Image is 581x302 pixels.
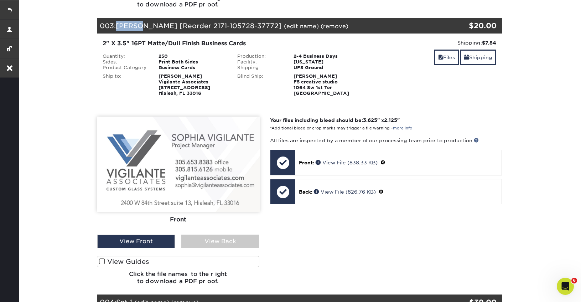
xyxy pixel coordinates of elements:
[288,59,367,65] div: [US_STATE]
[97,73,154,96] div: Ship to:
[460,50,496,65] a: Shipping
[316,160,378,165] a: View File (838.33 KB)
[232,53,288,59] div: Production:
[270,137,502,144] p: All files are inspected by a member of our processing team prior to production.
[232,73,288,96] div: Blind Ship:
[97,212,260,227] div: Front
[97,18,435,34] div: 003:
[372,39,497,46] div: Shipping:
[232,59,288,65] div: Facility:
[393,126,412,130] a: more info
[482,40,496,46] strong: $7.84
[116,22,282,30] span: [PERSON_NAME] [Reorder 2171-105728-37772]
[288,53,367,59] div: 2-4 Business Days
[435,20,497,31] div: $20.00
[557,278,574,295] iframe: Intercom live chat
[321,23,348,30] a: (remove)
[97,59,154,65] div: Sides:
[314,189,376,195] a: View File (826.76 KB)
[153,59,232,65] div: Print Both Sides
[97,65,154,71] div: Product Category:
[434,50,459,65] a: Files
[153,53,232,59] div: 250
[571,278,577,283] span: 6
[97,256,260,267] label: View Guides
[97,271,260,290] h6: Click the file names to the right to download a PDF proof.
[270,126,412,130] small: *Additional bleed or crop marks may trigger a file warning –
[103,39,362,48] div: 2" X 3.5" 16PT Matte/Dull Finish Business Cards
[294,73,349,96] strong: [PERSON_NAME] F5 creative studio 1064 Sw 1st Ter [GEOGRAPHIC_DATA]
[363,117,377,123] span: 3.625
[159,73,210,96] strong: [PERSON_NAME] Vigilante Associates [STREET_ADDRESS] Hialeah, FL 33016
[181,235,259,248] div: View Back
[299,160,314,165] span: Front:
[97,53,154,59] div: Quantity:
[284,23,319,30] a: (edit name)
[153,65,232,71] div: Business Cards
[288,65,367,71] div: UPS Ground
[97,235,175,248] div: View Front
[464,55,469,60] span: shipping
[299,189,312,195] span: Back:
[232,65,288,71] div: Shipping:
[438,55,443,60] span: files
[270,117,400,123] strong: Your files including bleed should be: " x "
[384,117,397,123] span: 2.125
